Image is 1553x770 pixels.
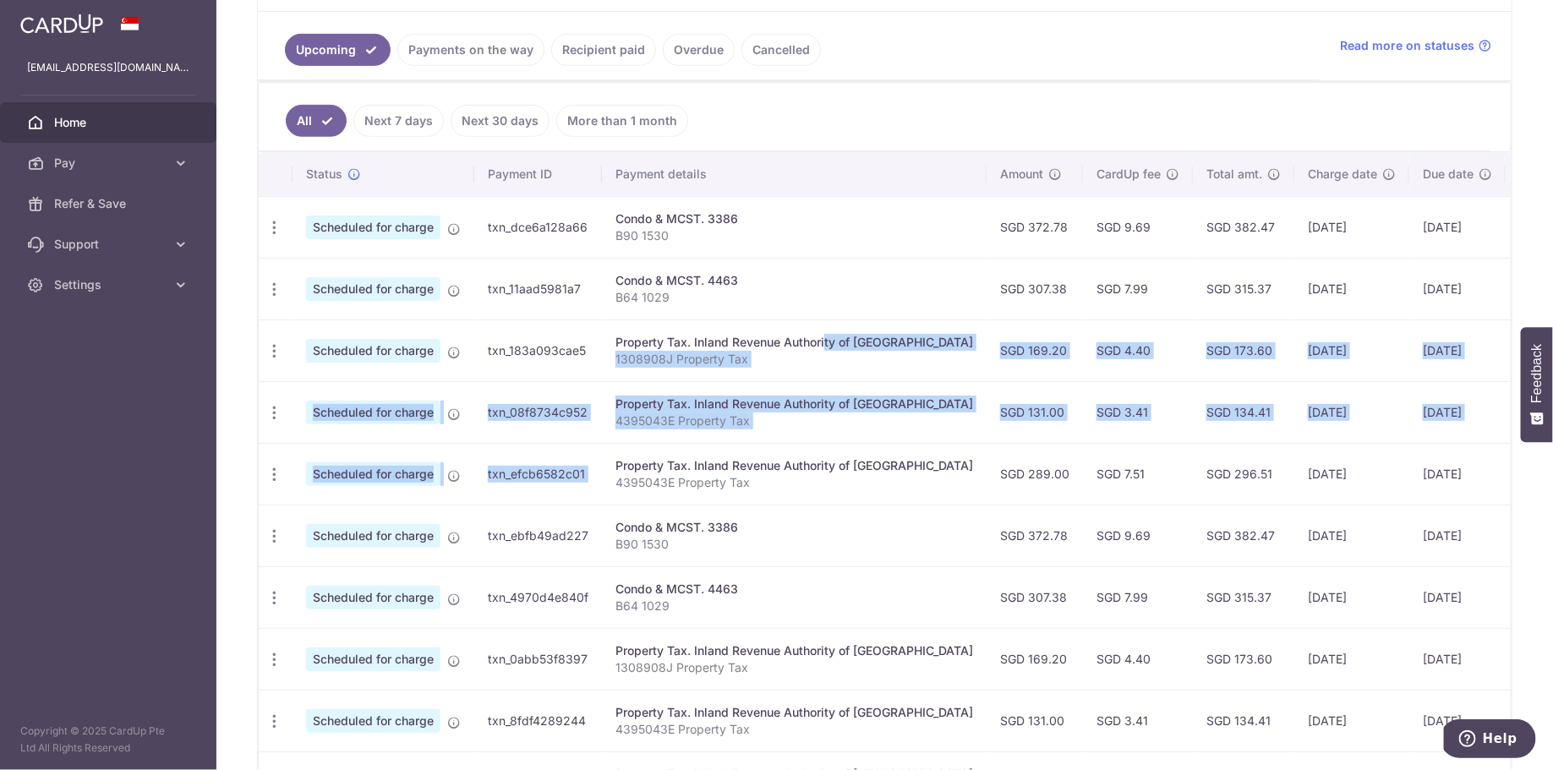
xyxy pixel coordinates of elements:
[1409,258,1506,319] td: [DATE]
[551,34,656,66] a: Recipient paid
[1193,443,1294,505] td: SGD 296.51
[987,319,1083,381] td: SGD 169.20
[1083,628,1193,690] td: SGD 4.40
[1294,628,1409,690] td: [DATE]
[1193,505,1294,566] td: SGD 382.47
[474,690,602,751] td: txn_8fdf4289244
[615,474,973,491] p: 4395043E Property Tax
[1083,319,1193,381] td: SGD 4.40
[306,709,440,733] span: Scheduled for charge
[1083,258,1193,319] td: SGD 7.99
[1308,166,1377,183] span: Charge date
[306,216,440,239] span: Scheduled for charge
[1294,690,1409,751] td: [DATE]
[1193,566,1294,628] td: SGD 315.37
[615,721,973,738] p: 4395043E Property Tax
[1409,443,1506,505] td: [DATE]
[451,105,550,137] a: Next 30 days
[1521,327,1553,442] button: Feedback - Show survey
[474,152,602,196] th: Payment ID
[353,105,444,137] a: Next 7 days
[741,34,821,66] a: Cancelled
[286,105,347,137] a: All
[474,196,602,258] td: txn_dce6a128a66
[1083,196,1193,258] td: SGD 9.69
[1294,381,1409,443] td: [DATE]
[1294,196,1409,258] td: [DATE]
[615,289,973,306] p: B64 1029
[306,524,440,548] span: Scheduled for charge
[1193,381,1294,443] td: SGD 134.41
[615,519,973,536] div: Condo & MCST. 3386
[474,505,602,566] td: txn_ebfb49ad227
[1423,166,1474,183] span: Due date
[987,443,1083,505] td: SGD 289.00
[615,210,973,227] div: Condo & MCST. 3386
[1294,505,1409,566] td: [DATE]
[615,351,973,368] p: 1308908J Property Tax
[54,276,166,293] span: Settings
[20,14,103,34] img: CardUp
[615,536,973,553] p: B90 1530
[1083,566,1193,628] td: SGD 7.99
[1193,319,1294,381] td: SGD 173.60
[306,277,440,301] span: Scheduled for charge
[1340,37,1491,54] a: Read more on statuses
[615,412,973,429] p: 4395043E Property Tax
[27,59,189,76] p: [EMAIL_ADDRESS][DOMAIN_NAME]
[306,462,440,486] span: Scheduled for charge
[1193,628,1294,690] td: SGD 173.60
[1083,381,1193,443] td: SGD 3.41
[615,704,973,721] div: Property Tax. Inland Revenue Authority of [GEOGRAPHIC_DATA]
[987,505,1083,566] td: SGD 372.78
[987,196,1083,258] td: SGD 372.78
[987,690,1083,751] td: SGD 131.00
[474,628,602,690] td: txn_0abb53f8397
[474,443,602,505] td: txn_efcb6582c01
[1096,166,1161,183] span: CardUp fee
[306,401,440,424] span: Scheduled for charge
[615,396,973,412] div: Property Tax. Inland Revenue Authority of [GEOGRAPHIC_DATA]
[602,152,987,196] th: Payment details
[1083,505,1193,566] td: SGD 9.69
[615,272,973,289] div: Condo & MCST. 4463
[1409,196,1506,258] td: [DATE]
[397,34,544,66] a: Payments on the way
[474,381,602,443] td: txn_08f8734c952
[306,339,440,363] span: Scheduled for charge
[1294,566,1409,628] td: [DATE]
[54,114,166,131] span: Home
[615,598,973,614] p: B64 1029
[306,166,342,183] span: Status
[474,319,602,381] td: txn_183a093cae5
[556,105,688,137] a: More than 1 month
[1409,319,1506,381] td: [DATE]
[1409,566,1506,628] td: [DATE]
[54,236,166,253] span: Support
[474,258,602,319] td: txn_11aad5981a7
[987,381,1083,443] td: SGD 131.00
[1444,719,1536,762] iframe: Opens a widget where you can find more information
[615,659,973,676] p: 1308908J Property Tax
[1409,505,1506,566] td: [DATE]
[615,227,973,244] p: B90 1530
[987,566,1083,628] td: SGD 307.38
[1193,690,1294,751] td: SGD 134.41
[663,34,735,66] a: Overdue
[54,155,166,172] span: Pay
[1193,258,1294,319] td: SGD 315.37
[1294,443,1409,505] td: [DATE]
[474,566,602,628] td: txn_4970d4e840f
[1000,166,1043,183] span: Amount
[987,258,1083,319] td: SGD 307.38
[54,195,166,212] span: Refer & Save
[1409,690,1506,751] td: [DATE]
[1340,37,1474,54] span: Read more on statuses
[1294,258,1409,319] td: [DATE]
[1083,690,1193,751] td: SGD 3.41
[1529,344,1545,403] span: Feedback
[1083,443,1193,505] td: SGD 7.51
[285,34,391,66] a: Upcoming
[615,334,973,351] div: Property Tax. Inland Revenue Authority of [GEOGRAPHIC_DATA]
